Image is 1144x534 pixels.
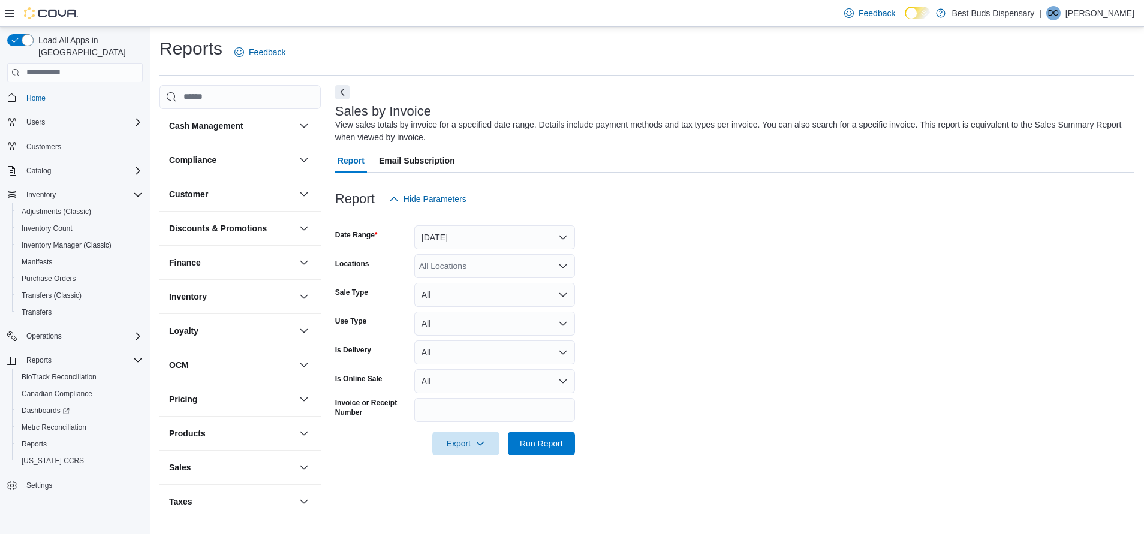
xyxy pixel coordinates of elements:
[26,166,51,176] span: Catalog
[335,85,350,99] button: Next
[22,91,50,105] a: Home
[169,154,216,166] h3: Compliance
[2,186,147,203] button: Inventory
[22,372,97,382] span: BioTrack Reconciliation
[297,187,311,201] button: Customer
[22,439,47,449] span: Reports
[1065,6,1134,20] p: [PERSON_NAME]
[17,403,74,418] a: Dashboards
[17,437,143,451] span: Reports
[22,90,143,105] span: Home
[22,164,143,178] span: Catalog
[12,419,147,436] button: Metrc Reconciliation
[297,426,311,441] button: Products
[7,85,143,526] nav: Complex example
[22,257,52,267] span: Manifests
[905,7,930,19] input: Dark Mode
[432,432,499,455] button: Export
[297,358,311,372] button: OCM
[335,316,366,326] label: Use Type
[12,385,147,402] button: Canadian Compliance
[17,238,116,252] a: Inventory Manager (Classic)
[17,238,143,252] span: Inventory Manager (Classic)
[169,461,191,473] h3: Sales
[17,255,143,269] span: Manifests
[2,328,147,345] button: Operations
[17,221,77,236] a: Inventory Count
[169,359,294,371] button: OCM
[859,7,895,19] span: Feedback
[159,37,222,61] h1: Reports
[839,1,900,25] a: Feedback
[17,420,143,435] span: Metrc Reconciliation
[169,393,197,405] h3: Pricing
[414,312,575,336] button: All
[17,271,81,286] a: Purchase Orders
[335,288,368,297] label: Sale Type
[22,139,143,154] span: Customers
[26,190,56,200] span: Inventory
[12,402,147,419] a: Dashboards
[2,352,147,369] button: Reports
[335,374,383,384] label: Is Online Sale
[335,345,371,355] label: Is Delivery
[335,259,369,268] label: Locations
[414,283,575,307] button: All
[22,140,66,154] a: Customers
[17,305,56,319] a: Transfers
[2,114,147,131] button: Users
[22,188,61,202] button: Inventory
[169,222,267,234] h3: Discounts & Promotions
[26,331,62,341] span: Operations
[17,271,143,286] span: Purchase Orders
[22,329,67,343] button: Operations
[169,427,206,439] h3: Products
[17,403,143,418] span: Dashboards
[169,325,294,337] button: Loyalty
[22,406,70,415] span: Dashboards
[249,46,285,58] span: Feedback
[22,478,57,493] a: Settings
[12,220,147,237] button: Inventory Count
[22,115,50,129] button: Users
[22,329,143,343] span: Operations
[2,162,147,179] button: Catalog
[297,324,311,338] button: Loyalty
[2,89,147,107] button: Home
[17,288,86,303] a: Transfers (Classic)
[22,207,91,216] span: Adjustments (Classic)
[12,270,147,287] button: Purchase Orders
[297,119,311,133] button: Cash Management
[297,289,311,304] button: Inventory
[17,437,52,451] a: Reports
[22,164,56,178] button: Catalog
[169,291,294,303] button: Inventory
[414,369,575,393] button: All
[414,225,575,249] button: [DATE]
[22,115,143,129] span: Users
[17,288,143,303] span: Transfers (Classic)
[22,188,143,202] span: Inventory
[17,305,143,319] span: Transfers
[558,261,568,271] button: Open list of options
[26,93,46,103] span: Home
[297,494,311,509] button: Taxes
[17,204,143,219] span: Adjustments (Classic)
[22,307,52,317] span: Transfers
[379,149,455,173] span: Email Subscription
[17,221,143,236] span: Inventory Count
[169,325,198,337] h3: Loyalty
[169,496,192,508] h3: Taxes
[169,359,189,371] h3: OCM
[12,254,147,270] button: Manifests
[22,224,73,233] span: Inventory Count
[22,478,143,493] span: Settings
[297,255,311,270] button: Finance
[297,460,311,475] button: Sales
[169,496,294,508] button: Taxes
[17,204,96,219] a: Adjustments (Classic)
[1039,6,1041,20] p: |
[17,420,91,435] a: Metrc Reconciliation
[414,340,575,364] button: All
